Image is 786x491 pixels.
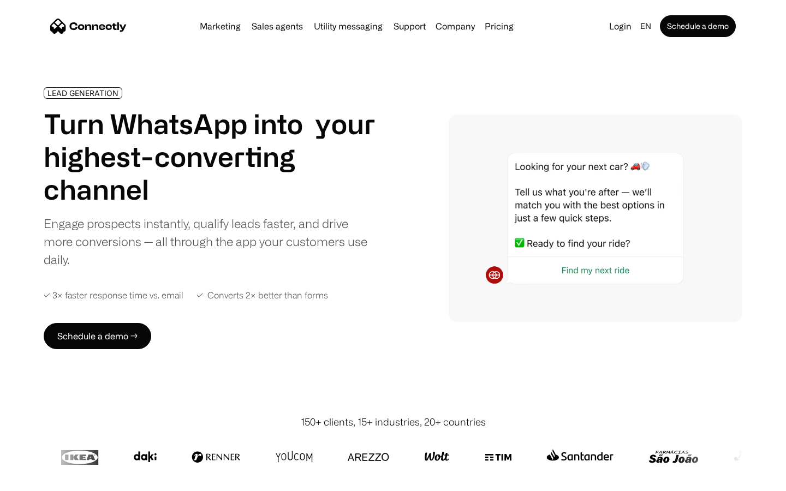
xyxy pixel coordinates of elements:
[389,22,430,31] a: Support
[44,290,183,301] div: ✓ 3× faster response time vs. email
[22,472,65,487] ul: Language list
[47,89,118,97] div: LEAD GENERATION
[44,107,376,206] h1: Turn WhatsApp into your highest-converting channel
[640,19,651,34] div: en
[660,15,736,37] a: Schedule a demo
[44,323,151,349] a: Schedule a demo →
[301,415,486,429] div: 150+ clients, 15+ industries, 20+ countries
[44,214,376,268] div: Engage prospects instantly, qualify leads faster, and drive more conversions — all through the ap...
[196,290,328,301] div: ✓ Converts 2× better than forms
[480,22,518,31] a: Pricing
[605,19,636,34] a: Login
[436,19,475,34] div: Company
[309,22,387,31] a: Utility messaging
[11,471,65,487] aside: Language selected: English
[247,22,307,31] a: Sales agents
[195,22,245,31] a: Marketing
